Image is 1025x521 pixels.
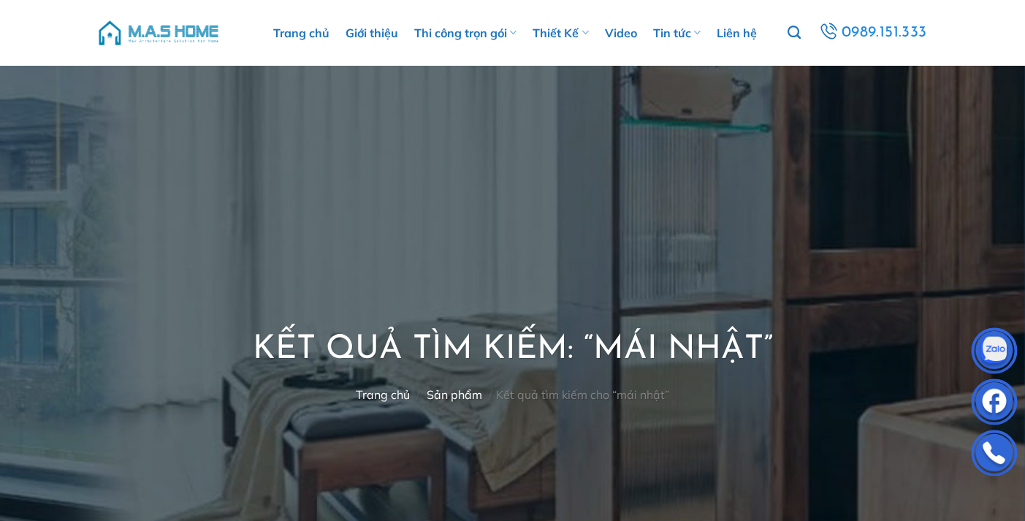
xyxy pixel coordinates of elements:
[972,433,1016,477] img: Phone
[356,387,410,402] a: Trang chủ
[427,387,482,402] a: Sản phẩm
[817,20,929,46] a: 0989.151.333
[842,20,927,45] span: 0989.151.333
[253,329,773,372] h1: Kết quả tìm kiếm: “mái nhật”
[605,11,637,55] a: Video
[414,11,517,55] a: Thi công trọn gói
[653,11,701,55] a: Tin tức
[416,387,420,402] span: /
[972,382,1016,426] img: Facebook
[346,11,398,55] a: Giới thiệu
[489,387,492,402] span: /
[96,11,221,55] img: M.A.S HOME – Tổng Thầu Thiết Kế Và Xây Nhà Trọn Gói
[253,388,773,402] nav: Kết quả tìm kiếm cho “mái nhật”
[788,18,801,48] a: Tìm kiếm
[533,11,588,55] a: Thiết Kế
[717,11,757,55] a: Liên hệ
[972,331,1016,375] img: Zalo
[273,11,329,55] a: Trang chủ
